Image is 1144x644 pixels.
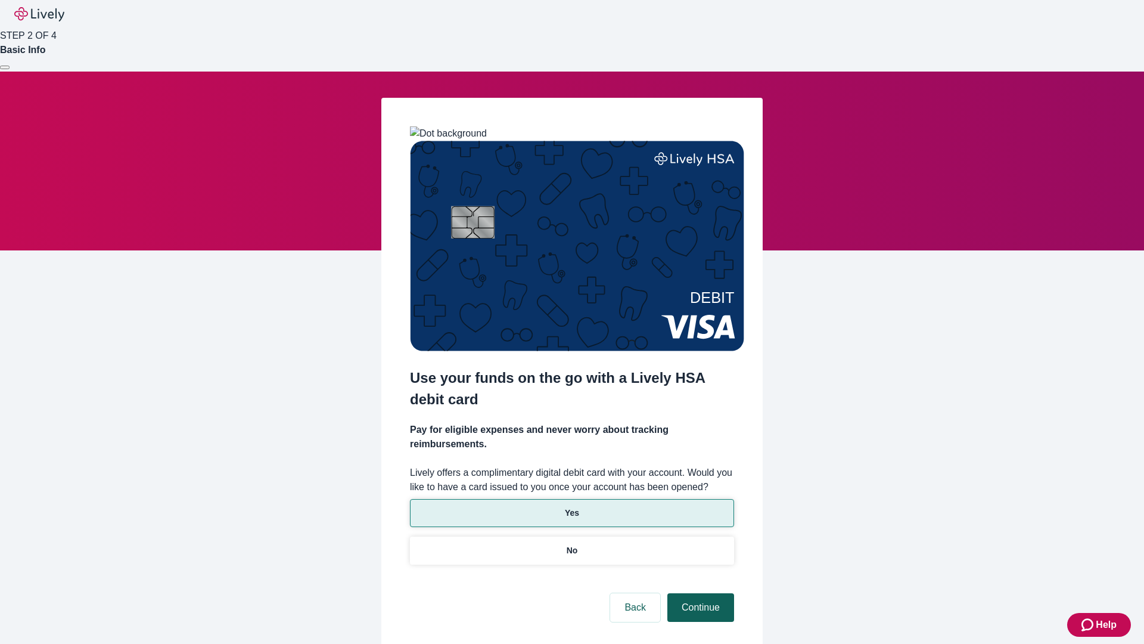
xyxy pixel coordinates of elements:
[410,126,487,141] img: Dot background
[410,499,734,527] button: Yes
[610,593,660,622] button: Back
[410,141,744,351] img: Debit card
[565,507,579,519] p: Yes
[410,367,734,410] h2: Use your funds on the go with a Lively HSA debit card
[1067,613,1131,637] button: Zendesk support iconHelp
[567,544,578,557] p: No
[410,423,734,451] h4: Pay for eligible expenses and never worry about tracking reimbursements.
[1096,618,1117,632] span: Help
[14,7,64,21] img: Lively
[1081,618,1096,632] svg: Zendesk support icon
[410,537,734,565] button: No
[410,466,734,494] label: Lively offers a complimentary digital debit card with your account. Would you like to have a card...
[667,593,734,622] button: Continue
